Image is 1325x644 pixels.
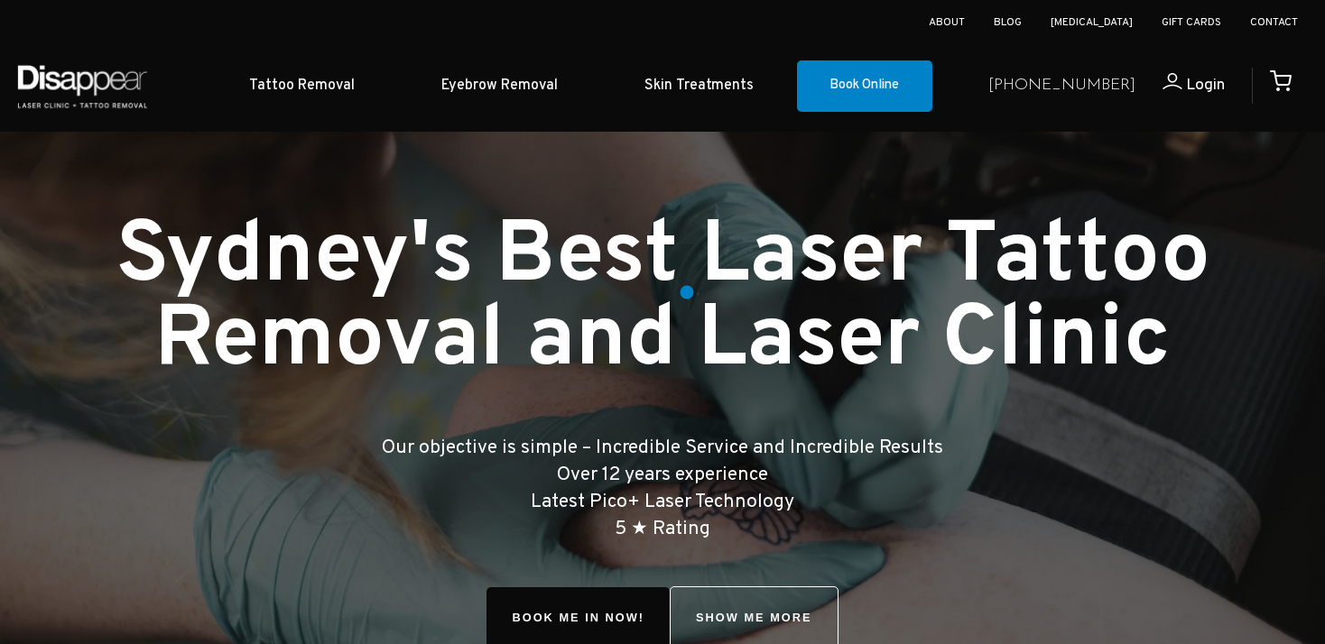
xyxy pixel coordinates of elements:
span: Login [1186,75,1225,96]
a: Tattoo Removal [206,59,398,114]
h1: Sydney's Best Laser Tattoo Removal and Laser Clinic [45,216,1280,384]
a: Login [1135,73,1225,99]
big: Our objective is simple – Incredible Service and Incredible Results Over 12 years experience Late... [382,436,943,540]
a: About [929,15,965,30]
a: Gift Cards [1162,15,1221,30]
a: Eyebrow Removal [398,59,601,114]
a: Blog [994,15,1022,30]
a: Skin Treatments [601,59,797,114]
a: Contact [1250,15,1298,30]
a: [PHONE_NUMBER] [988,73,1135,99]
a: [MEDICAL_DATA] [1051,15,1133,30]
img: Disappear - Laser Clinic and Tattoo Removal Services in Sydney, Australia [14,54,151,118]
a: Book Online [797,60,932,113]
